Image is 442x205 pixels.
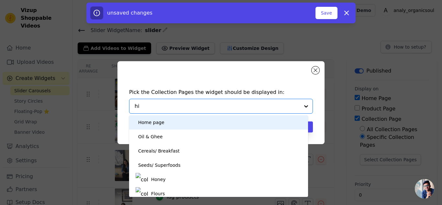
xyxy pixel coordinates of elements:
div: Cereals/ Breakfast [138,144,180,158]
button: Close modal [312,66,319,74]
img: collection: [136,173,149,186]
div: Flours [151,187,165,201]
div: Home page [138,115,164,130]
div: Honey [151,172,166,187]
h4: Pick the Collection Pages the widget should be displayed in: [129,88,313,96]
div: Oil & Ghee [138,130,163,144]
div: Seeds/ Superfoods [138,158,181,172]
input: Search for collection pages [135,102,300,110]
a: Open chat [415,179,434,199]
span: unsaved changes [107,10,152,16]
img: collection: [136,187,149,200]
button: Save [315,7,337,19]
